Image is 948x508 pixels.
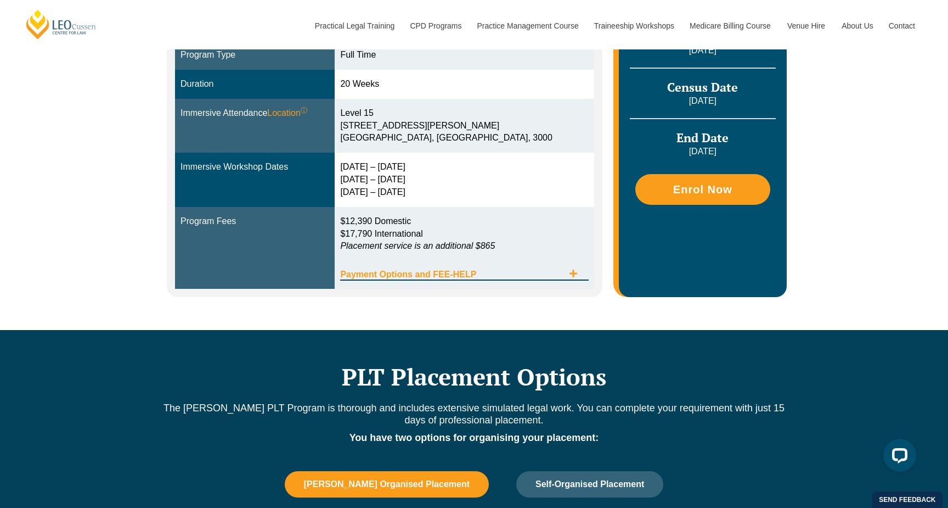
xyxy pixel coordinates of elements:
[161,402,787,426] p: The [PERSON_NAME] PLT Program is thorough and includes extensive simulated legal work. You can co...
[340,229,422,238] span: $17,790 International
[881,2,923,49] a: Contact
[681,2,779,49] a: Medicare Billing Course
[676,130,729,146] span: End Date
[25,9,98,40] a: [PERSON_NAME] Centre for Law
[301,107,307,114] sup: ⓘ
[673,184,732,195] span: Enrol Now
[307,2,402,49] a: Practical Legal Training
[340,161,588,199] div: [DATE] – [DATE] [DATE] – [DATE] [DATE] – [DATE]
[304,479,470,489] span: [PERSON_NAME] Organised Placement
[779,2,833,49] a: Venue Hire
[833,2,881,49] a: About Us
[667,79,738,95] span: Census Date
[340,78,588,91] div: 20 Weeks
[586,2,681,49] a: Traineeship Workshops
[180,49,329,62] div: Program Type
[630,146,776,158] p: [DATE]
[340,107,588,145] div: Level 15 [STREET_ADDRESS][PERSON_NAME] [GEOGRAPHIC_DATA], [GEOGRAPHIC_DATA], 3000
[340,270,563,279] span: Payment Options and FEE-HELP
[402,2,469,49] a: CPD Programs
[535,479,644,489] span: Self-Organised Placement
[349,432,599,443] strong: You have two options for organising your placement:
[180,215,329,228] div: Program Fees
[161,363,787,390] h2: PLT Placement Options
[340,216,411,226] span: $12,390 Domestic
[874,434,921,481] iframe: LiveChat chat widget
[630,95,776,107] p: [DATE]
[630,44,776,57] p: [DATE]
[180,107,329,120] div: Immersive Attendance
[469,2,586,49] a: Practice Management Course
[340,49,588,62] div: Full Time
[340,241,495,250] em: Placement service is an additional $865
[180,78,329,91] div: Duration
[635,174,770,205] a: Enrol Now
[267,107,307,120] span: Location
[180,161,329,174] div: Immersive Workshop Dates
